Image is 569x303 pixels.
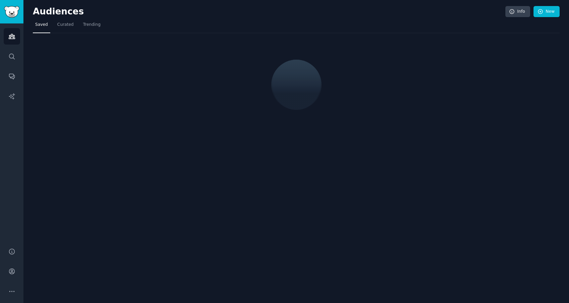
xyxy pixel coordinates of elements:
[55,19,76,33] a: Curated
[35,22,48,28] span: Saved
[33,19,50,33] a: Saved
[81,19,103,33] a: Trending
[505,6,530,17] a: Info
[33,6,505,17] h2: Audiences
[534,6,560,17] a: New
[4,6,19,18] img: GummySearch logo
[83,22,100,28] span: Trending
[57,22,74,28] span: Curated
